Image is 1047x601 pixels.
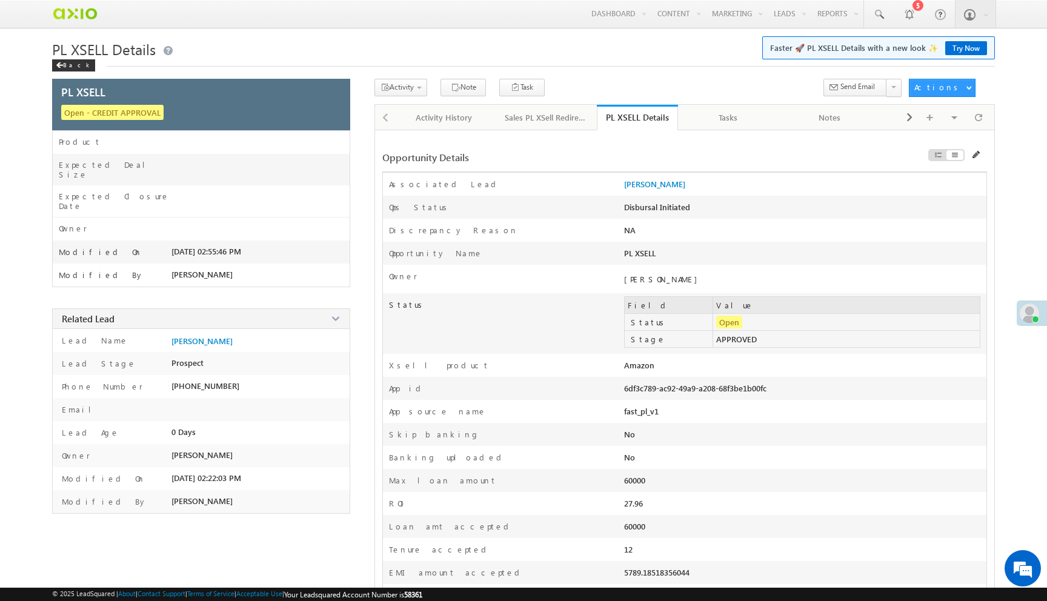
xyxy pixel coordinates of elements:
span: Open - CREDIT APPROVAL [61,105,164,120]
a: [PERSON_NAME] [171,336,233,346]
a: About [118,589,136,597]
label: Skip banking [389,429,480,439]
label: Xsell product [389,360,490,370]
div: fast_pl_v1 [624,406,841,423]
div: 60000 [624,521,841,538]
div: Amazon [624,360,841,377]
label: Max loan amount [389,475,497,485]
label: Tenure accepted [389,544,491,554]
label: EMI amount accepted [389,567,524,577]
div: [PERSON_NAME] [624,274,835,284]
span: Open [716,316,742,328]
label: Associated Lead [389,179,500,189]
a: [PERSON_NAME] [624,179,685,189]
div: No [624,452,841,469]
span: 0 Days [171,427,196,437]
div: Disbursal Initiated [624,202,841,219]
div: NA [624,225,841,242]
div: Sales PL XSell Redirection [505,110,586,125]
li: Sales PL XSell Redirection [495,105,597,129]
span: © 2025 LeadSquared | | | | | [52,589,422,599]
label: Status [383,293,624,310]
label: Status [628,317,716,327]
label: Owner [59,224,87,233]
span: Related Lead [62,313,115,325]
td: APPROVED [713,331,980,348]
label: Modified On [59,473,145,483]
img: Custom Logo [52,3,98,24]
span: [DATE] 02:55:46 PM [171,247,241,256]
button: Note [440,79,486,96]
label: Modified On [59,247,142,257]
td: Field [625,297,713,314]
td: Value [713,297,980,314]
a: Contact Support [138,589,185,597]
span: [PERSON_NAME] [171,450,233,460]
label: Phone Number [59,381,143,391]
button: Send Email [823,79,887,96]
div: PL XSELL [624,248,841,265]
label: Discrepancy Reason [389,225,518,235]
div: Tasks [688,110,769,125]
label: Lead Name [59,335,128,345]
label: Expected Deal Size [59,160,171,179]
label: Ops Status [389,202,451,212]
span: Send Email [840,81,875,92]
span: PL XSELL Details [52,39,156,59]
button: Task [499,79,545,96]
label: Stage [628,334,716,344]
a: Try Now [945,41,987,55]
div: 27.96 [624,498,841,515]
span: PL XSELL [61,84,105,99]
label: Lead Stage [59,358,136,368]
label: Email [59,404,101,414]
div: PL XSELL Details [606,111,669,123]
span: Your Leadsquared Account Number is [284,590,422,599]
label: Owner [59,450,90,460]
label: Expected Closure Date [59,191,171,211]
div: 5789.18518356044 [624,567,841,584]
div: Actions [914,82,962,93]
div: Notes [789,110,871,125]
label: Product [59,137,101,147]
label: ROI [389,498,407,508]
a: Notes [780,105,882,130]
label: Modified By [59,270,144,280]
a: Tasks [678,105,780,130]
span: Faster 🚀 PL XSELL Details with a new look ✨ [770,42,987,54]
div: 60000 [624,475,841,492]
span: [PERSON_NAME] [171,270,233,279]
div: No [624,429,841,446]
span: [PERSON_NAME] [171,496,233,506]
label: Lead Age [59,427,119,437]
label: Modified By [59,496,147,506]
a: Documents [881,105,983,130]
a: Terms of Service [187,589,234,597]
a: PL XSELL Details [597,105,678,130]
div: 12 [624,544,841,561]
span: Activity [390,82,414,91]
div: Back [52,59,95,71]
span: 58361 [404,590,422,599]
span: [DATE] 02:22:03 PM [171,473,241,483]
div: Activity History [404,110,485,125]
span: [PHONE_NUMBER] [171,381,239,391]
button: Actions [909,79,976,97]
label: App source name [389,406,487,416]
label: Loan amt accepted [389,521,513,531]
span: Prospect [171,358,204,368]
label: Banking uploaded [389,452,506,462]
label: Opportunity Name [389,248,483,258]
button: Activity [374,79,427,96]
div: Documents [891,110,972,125]
div: 6df3c789-ac92-49a9-a208-68f3be1b00fc [624,383,841,400]
a: Activity History [394,105,496,130]
label: Owner [389,271,417,281]
a: Acceptable Use [236,589,282,597]
label: App id [389,383,425,393]
a: Sales PL XSell Redirection [495,105,597,130]
div: Opportunity Details [382,151,780,164]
